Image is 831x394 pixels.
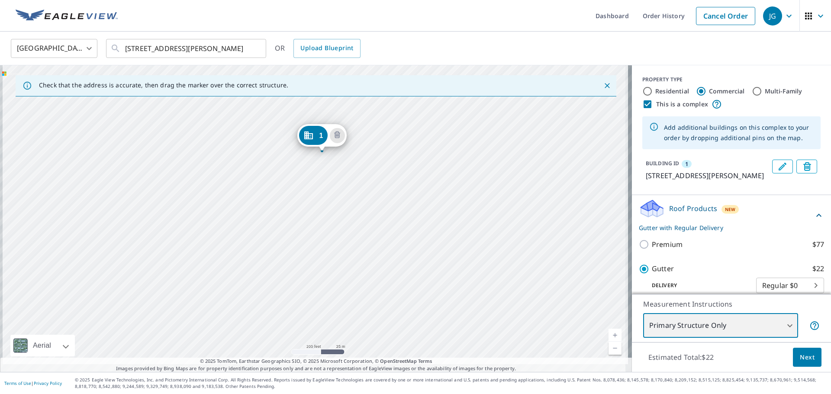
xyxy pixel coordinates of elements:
[669,203,717,214] p: Roof Products
[656,100,708,109] label: This is a complex
[4,380,31,386] a: Terms of Use
[4,381,62,386] p: |
[609,342,622,355] a: Current Level 18, Zoom Out
[655,87,689,96] label: Residential
[293,39,360,58] a: Upload Blueprint
[34,380,62,386] a: Privacy Policy
[75,377,827,390] p: © 2025 Eagle View Technologies, Inc. and Pictometry International Corp. All Rights Reserved. Repo...
[800,352,815,363] span: Next
[10,335,75,356] div: Aerial
[646,170,769,181] p: [STREET_ADDRESS][PERSON_NAME]
[200,358,432,365] span: © 2025 TomTom, Earthstar Geographics SIO, © 2025 Microsoft Corporation, ©
[125,36,248,61] input: Search by address or latitude-longitude
[796,160,817,173] button: Delete building 1
[642,76,821,83] div: PROPERTY TYPE
[275,39,361,58] div: OR
[643,299,820,309] p: Measurement Instructions
[809,320,820,331] span: Your report will include only the primary structure on the property. For example, a detached gara...
[609,329,622,342] a: Current Level 18, Zoom In
[772,160,793,173] button: Edit building 1
[319,132,323,139] span: 1
[709,87,745,96] label: Commercial
[16,10,118,22] img: EV Logo
[39,81,288,89] p: Check that the address is accurate, then drag the marker over the correct structure.
[765,87,802,96] label: Multi-Family
[639,199,824,232] div: Roof ProductsNewGutter with Regular Delivery
[812,263,824,274] p: $22
[602,80,613,91] button: Close
[380,358,416,364] a: OpenStreetMap
[664,119,814,147] div: Add additional buildings on this complex to your order by dropping additional pins on the map.
[685,160,688,168] span: 1
[641,348,721,367] p: Estimated Total: $22
[418,358,432,364] a: Terms
[756,273,824,298] div: Regular $0
[696,7,755,25] a: Cancel Order
[11,36,97,61] div: [GEOGRAPHIC_DATA]
[725,206,736,213] span: New
[763,6,782,26] div: JG
[643,314,798,338] div: Primary Structure Only
[793,348,821,367] button: Next
[330,128,345,143] button: Delete building 1
[646,160,679,167] p: BUILDING ID
[30,335,54,356] div: Aerial
[812,239,824,250] p: $77
[652,263,674,274] p: Gutter
[652,239,683,250] p: Premium
[639,282,756,289] p: Delivery
[639,223,814,232] p: Gutter with Regular Delivery
[300,43,353,54] span: Upload Blueprint
[297,124,346,151] div: Dropped pin, building 1, Commercial property, 210 Shannon Ln Granville, OH 43023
